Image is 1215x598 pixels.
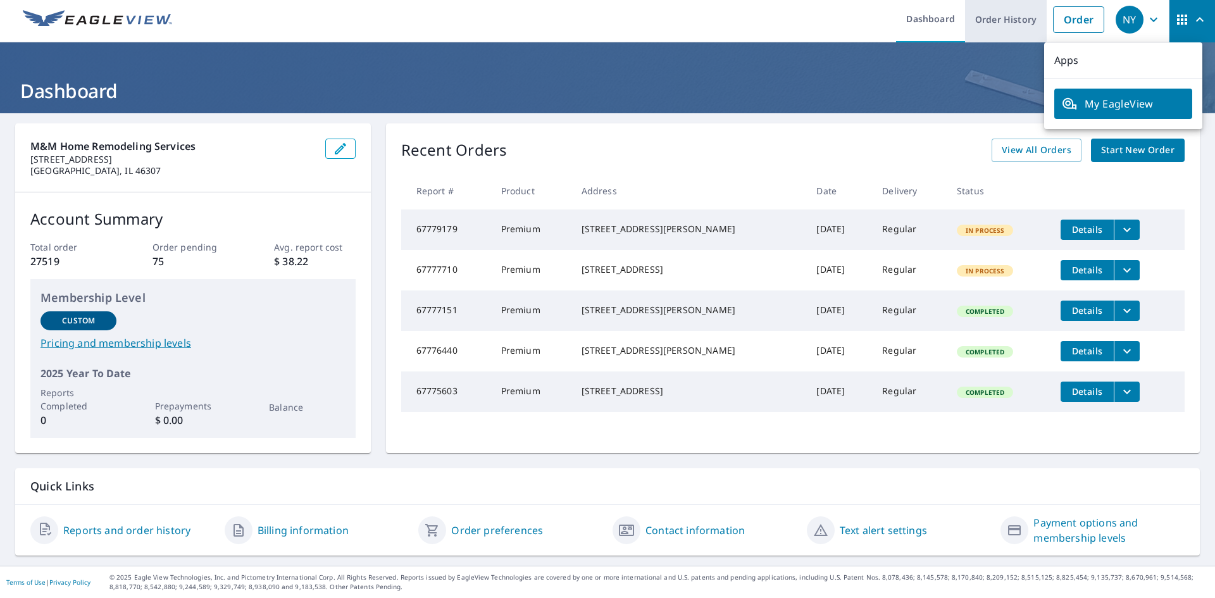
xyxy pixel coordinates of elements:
p: Balance [269,401,345,414]
img: EV Logo [23,10,172,29]
th: Address [571,172,807,209]
td: Premium [491,331,571,371]
td: 67777151 [401,290,491,331]
td: 67776440 [401,331,491,371]
a: Pricing and membership levels [40,335,346,351]
th: Report # [401,172,491,209]
td: [DATE] [806,371,872,412]
span: Completed [958,388,1012,397]
p: Total order [30,240,111,254]
a: Reports and order history [63,523,190,538]
p: © 2025 Eagle View Technologies, Inc. and Pictometry International Corp. All Rights Reserved. Repo... [109,573,1209,592]
p: $ 0.00 [155,413,231,428]
td: [DATE] [806,250,872,290]
p: Apps [1044,42,1202,78]
td: [DATE] [806,290,872,331]
p: 27519 [30,254,111,269]
p: Quick Links [30,478,1185,494]
td: 67775603 [401,371,491,412]
a: Contact information [645,523,745,538]
span: In Process [958,226,1012,235]
th: Product [491,172,571,209]
p: Membership Level [40,289,346,306]
a: Terms of Use [6,578,46,587]
td: Premium [491,290,571,331]
div: NY [1116,6,1143,34]
span: Completed [958,347,1012,356]
button: detailsBtn-67777710 [1061,260,1114,280]
div: [STREET_ADDRESS][PERSON_NAME] [582,304,797,316]
p: 2025 Year To Date [40,366,346,381]
button: filesDropdownBtn-67779179 [1114,220,1140,240]
p: Reports Completed [40,386,116,413]
div: [STREET_ADDRESS] [582,385,797,397]
p: | [6,578,90,586]
td: Premium [491,250,571,290]
p: Prepayments [155,399,231,413]
a: Text alert settings [840,523,927,538]
div: [STREET_ADDRESS][PERSON_NAME] [582,344,797,357]
button: filesDropdownBtn-67777151 [1114,301,1140,321]
td: Regular [872,250,947,290]
p: Order pending [153,240,234,254]
p: Avg. report cost [274,240,355,254]
th: Status [947,172,1050,209]
h1: Dashboard [15,78,1200,104]
td: Premium [491,209,571,250]
th: Date [806,172,872,209]
td: [DATE] [806,209,872,250]
p: Recent Orders [401,139,508,162]
button: detailsBtn-67779179 [1061,220,1114,240]
span: View All Orders [1002,142,1071,158]
p: 0 [40,413,116,428]
a: View All Orders [992,139,1081,162]
td: [DATE] [806,331,872,371]
p: 75 [153,254,234,269]
p: Account Summary [30,208,356,230]
a: Start New Order [1091,139,1185,162]
span: Details [1068,345,1106,357]
a: Order [1053,6,1104,33]
td: Regular [872,290,947,331]
p: Custom [62,315,95,327]
span: Start New Order [1101,142,1174,158]
button: filesDropdownBtn-67777710 [1114,260,1140,280]
p: $ 38.22 [274,254,355,269]
button: filesDropdownBtn-67776440 [1114,341,1140,361]
span: Details [1068,385,1106,397]
th: Delivery [872,172,947,209]
a: Order preferences [451,523,543,538]
td: Regular [872,209,947,250]
span: In Process [958,266,1012,275]
p: [GEOGRAPHIC_DATA], IL 46307 [30,165,315,177]
div: [STREET_ADDRESS][PERSON_NAME] [582,223,797,235]
td: Premium [491,371,571,412]
button: detailsBtn-67777151 [1061,301,1114,321]
p: M&M Home Remodeling Services [30,139,315,154]
td: Regular [872,331,947,371]
button: filesDropdownBtn-67775603 [1114,382,1140,402]
p: [STREET_ADDRESS] [30,154,315,165]
div: [STREET_ADDRESS] [582,263,797,276]
td: 67779179 [401,209,491,250]
button: detailsBtn-67776440 [1061,341,1114,361]
a: My EagleView [1054,89,1192,119]
span: Details [1068,223,1106,235]
span: Details [1068,264,1106,276]
a: Privacy Policy [49,578,90,587]
span: Completed [958,307,1012,316]
span: My EagleView [1062,96,1185,111]
span: Details [1068,304,1106,316]
a: Payment options and membership levels [1033,515,1185,545]
td: 67777710 [401,250,491,290]
a: Billing information [258,523,349,538]
td: Regular [872,371,947,412]
button: detailsBtn-67775603 [1061,382,1114,402]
